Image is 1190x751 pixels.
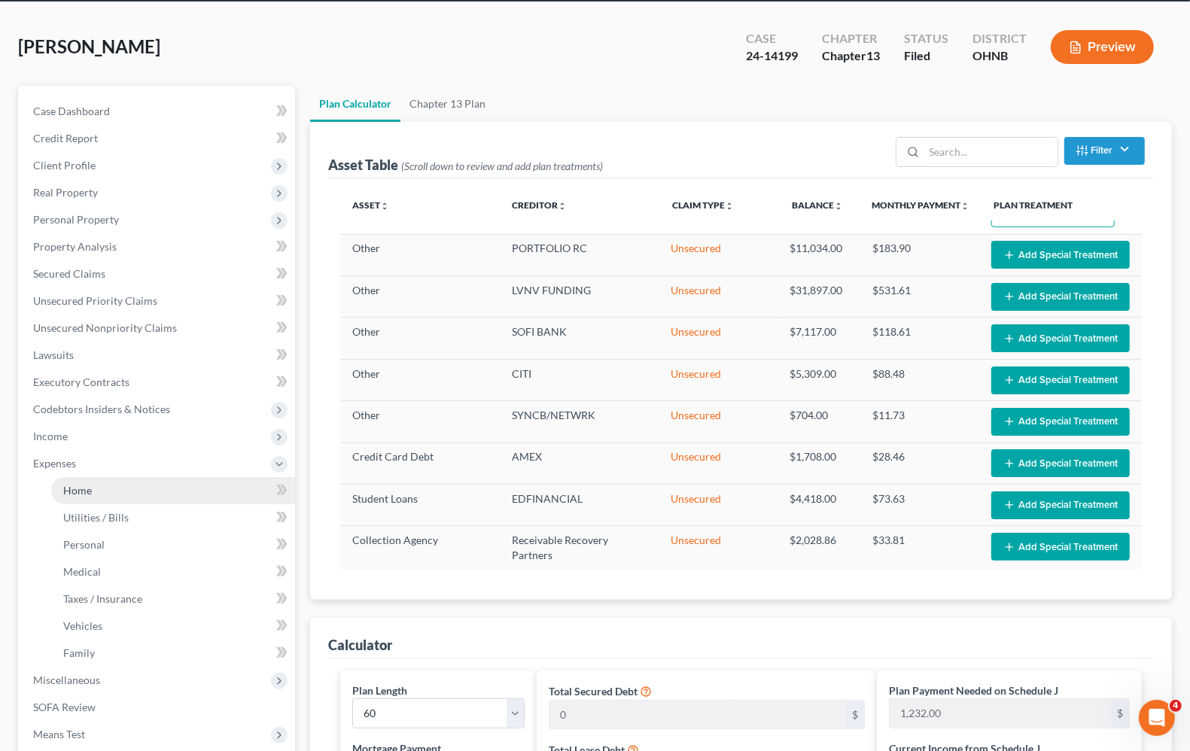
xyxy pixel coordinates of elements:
[63,484,92,497] span: Home
[51,477,295,504] a: Home
[340,401,499,442] td: Other
[500,526,659,570] td: Receivable Recovery Partners
[340,442,499,484] td: Credit Card Debt
[904,30,948,47] div: Status
[33,375,129,388] span: Executory Contracts
[991,241,1130,269] button: Add Special Treatment
[746,47,798,65] div: 24-14199
[51,504,295,531] a: Utilities / Bills
[63,646,95,659] span: Family
[352,199,389,211] a: Assetunfold_more
[972,30,1027,47] div: District
[21,694,295,721] a: SOFA Review
[659,485,778,526] td: Unsecured
[558,202,567,211] i: unfold_more
[778,401,860,442] td: $704.00
[860,359,979,400] td: $88.48
[340,485,499,526] td: Student Loans
[33,186,98,199] span: Real Property
[982,190,1143,220] th: Plan Treatment
[991,533,1130,561] button: Add Special Treatment
[1051,30,1154,64] button: Preview
[834,202,843,211] i: unfold_more
[51,585,295,613] a: Taxes / Insurance
[725,202,734,211] i: unfold_more
[21,98,295,125] a: Case Dashboard
[33,673,100,686] span: Miscellaneous
[33,701,96,713] span: SOFA Review
[860,318,979,359] td: $118.61
[340,318,499,359] td: Other
[51,531,295,558] a: Personal
[500,276,659,318] td: LVNV FUNDING
[63,511,129,524] span: Utilities / Bills
[21,125,295,152] a: Credit Report
[890,699,1111,728] input: 0.00
[380,202,389,211] i: unfold_more
[778,442,860,484] td: $1,708.00
[21,342,295,369] a: Lawsuits
[961,202,970,211] i: unfold_more
[401,160,603,172] span: (Scroll down to review and add plan treatments)
[33,457,76,470] span: Expenses
[21,315,295,342] a: Unsecured Nonpriority Claims
[972,47,1027,65] div: OHNB
[500,234,659,275] td: PORTFOLIO RC
[860,276,979,318] td: $531.61
[33,240,117,253] span: Property Analysis
[33,105,110,117] span: Case Dashboard
[746,30,798,47] div: Case
[991,491,1130,519] button: Add Special Treatment
[21,369,295,396] a: Executory Contracts
[846,701,864,729] div: $
[778,234,860,275] td: $11,034.00
[889,683,1058,698] label: Plan Payment Needed on Schedule J
[860,442,979,484] td: $28.46
[500,359,659,400] td: CITI
[33,348,74,361] span: Lawsuits
[991,283,1130,311] button: Add Special Treatment
[63,565,101,578] span: Medical
[33,294,157,307] span: Unsecured Priority Claims
[18,35,160,57] span: [PERSON_NAME]
[991,408,1130,436] button: Add Special Treatment
[400,86,495,122] a: Chapter 13 Plan
[33,321,177,334] span: Unsecured Nonpriority Claims
[63,592,142,605] span: Taxes / Insurance
[822,30,880,47] div: Chapter
[33,132,98,144] span: Credit Report
[659,234,778,275] td: Unsecured
[672,199,734,211] a: Claim Typeunfold_more
[33,213,119,226] span: Personal Property
[778,526,860,570] td: $2,028.86
[659,359,778,400] td: Unsecured
[549,683,638,699] label: Total Secured Debt
[1170,700,1182,712] span: 4
[51,558,295,585] a: Medical
[500,442,659,484] td: AMEX
[659,318,778,359] td: Unsecured
[860,234,979,275] td: $183.90
[51,613,295,640] a: Vehicles
[51,640,295,667] a: Family
[860,485,979,526] td: $73.63
[63,538,105,551] span: Personal
[778,485,860,526] td: $4,418.00
[328,636,392,654] div: Calculator
[33,728,85,740] span: Means Test
[500,485,659,526] td: EDFINANCIAL
[63,619,102,632] span: Vehicles
[33,403,170,415] span: Codebtors Insiders & Notices
[1064,137,1145,165] button: Filter
[340,359,499,400] td: Other
[778,318,860,359] td: $7,117.00
[860,526,979,570] td: $33.81
[1139,700,1175,736] iframe: Intercom live chat
[991,324,1130,352] button: Add Special Treatment
[991,449,1130,477] button: Add Special Treatment
[500,318,659,359] td: SOFI BANK
[659,276,778,318] td: Unsecured
[792,199,843,211] a: Balanceunfold_more
[340,276,499,318] td: Other
[512,199,567,211] a: Creditorunfold_more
